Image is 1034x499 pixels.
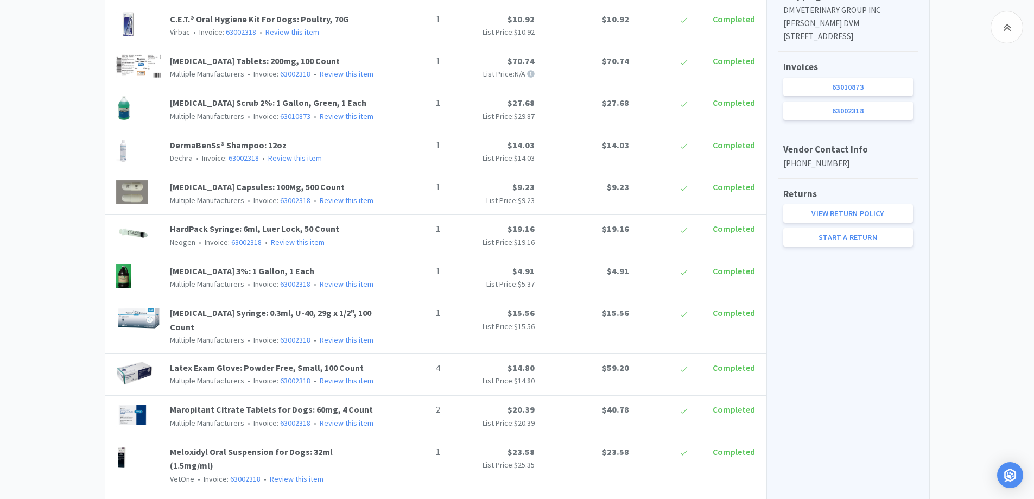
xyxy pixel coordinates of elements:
[246,376,252,386] span: •
[449,194,535,206] p: List Price:
[192,27,198,37] span: •
[190,27,256,37] span: Invoice:
[320,279,373,289] a: Review this item
[508,140,535,150] span: $14.03
[280,376,310,386] a: 63002318
[312,418,318,428] span: •
[508,14,535,24] span: $10.92
[116,403,149,427] img: 002e6fa5bf324fd38a4195e1205d9355_209429.png
[170,266,314,276] a: [MEDICAL_DATA] 3%: 1 Gallon, 1 Each
[602,14,629,24] span: $10.92
[170,446,333,471] a: Meloxidyl Oral Suspension for Dogs: 32ml (1.5mg/ml)
[602,404,629,415] span: $40.78
[246,69,252,79] span: •
[602,307,629,318] span: $15.56
[116,361,153,385] img: 61657385df6941d39fd04816d7263512_221703.png
[449,417,535,429] p: List Price:
[170,27,190,37] span: Virbac
[280,335,310,345] a: 63002318
[116,12,140,36] img: 84c4e10b0abf481b8023d050fa92581b_5099.png
[170,474,194,484] span: VetOne
[602,446,629,457] span: $23.58
[244,69,310,79] span: Invoice:
[713,404,755,415] span: Completed
[270,474,323,484] a: Review this item
[713,14,755,24] span: Completed
[783,60,913,74] h5: Invoices
[320,111,373,121] a: Review this item
[226,27,256,37] a: 63002318
[449,278,535,290] p: List Price:
[246,279,252,289] span: •
[244,335,310,345] span: Invoice:
[312,376,318,386] span: •
[170,181,345,192] a: [MEDICAL_DATA] Capsules: 100Mg, 500 Count
[116,180,148,204] img: 538125cb3f864fbba6a6e0c6fac983b9_389841.png
[280,195,310,205] a: 63002318
[449,320,535,332] p: List Price:
[607,266,629,276] span: $4.91
[518,279,535,289] span: $5.37
[170,335,244,345] span: Multiple Manufacturers
[508,446,535,457] span: $23.58
[514,418,535,428] span: $20.39
[320,418,373,428] a: Review this item
[116,306,162,330] img: b3f395e1da36482192b866de9bb48435_156416.png
[320,69,373,79] a: Review this item
[514,321,535,331] span: $15.56
[386,264,440,279] p: 1
[170,223,339,234] a: HardPack Syringe: 6ml, Luer Lock, 50 Count
[265,27,319,37] a: Review this item
[263,237,269,247] span: •
[386,306,440,320] p: 1
[312,111,318,121] span: •
[194,153,200,163] span: •
[508,404,535,415] span: $20.39
[449,375,535,387] p: List Price:
[386,180,440,194] p: 1
[170,153,193,163] span: Dechra
[170,195,244,205] span: Multiple Manufacturers
[783,187,913,201] h5: Returns
[231,237,262,247] a: 63002318
[246,195,252,205] span: •
[170,404,373,415] a: Maropitant Citrate Tablets for Dogs: 60mg, 4 Count
[320,195,373,205] a: Review this item
[514,153,535,163] span: $14.03
[280,111,310,121] a: 63010873
[508,97,535,108] span: $27.68
[116,445,128,469] img: c0456e84874b4f3b99ef3f9fa042fb51_142740.png
[512,266,535,276] span: $4.91
[312,279,318,289] span: •
[196,474,202,484] span: •
[246,111,252,121] span: •
[258,27,264,37] span: •
[244,111,310,121] span: Invoice:
[230,474,261,484] a: 63002318
[170,97,366,108] a: [MEDICAL_DATA] Scrub 2%: 1 Gallon, Green, 1 Each
[386,96,440,110] p: 1
[116,138,131,162] img: 9316afc6d08044a19f2616c5cb1f67e8_17973.png
[244,195,310,205] span: Invoice:
[713,97,755,108] span: Completed
[320,376,373,386] a: Review this item
[312,69,318,79] span: •
[449,26,535,38] p: List Price:
[783,4,913,43] p: DM VETERINARY GROUP INC [PERSON_NAME] DVM [STREET_ADDRESS]
[262,474,268,484] span: •
[170,111,244,121] span: Multiple Manufacturers
[280,418,310,428] a: 63002318
[386,222,440,236] p: 1
[449,110,535,122] p: List Price:
[386,138,440,153] p: 1
[713,55,755,66] span: Completed
[386,361,440,375] p: 4
[116,54,162,78] img: 6e75cf7540c741eb9de2fa256d64bb7b_220425.png
[170,140,287,150] a: DermaBenSs® Shampoo: 12oz
[194,474,261,484] span: Invoice:
[713,223,755,234] span: Completed
[508,307,535,318] span: $15.56
[713,362,755,373] span: Completed
[386,403,440,417] p: 2
[170,376,244,386] span: Multiple Manufacturers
